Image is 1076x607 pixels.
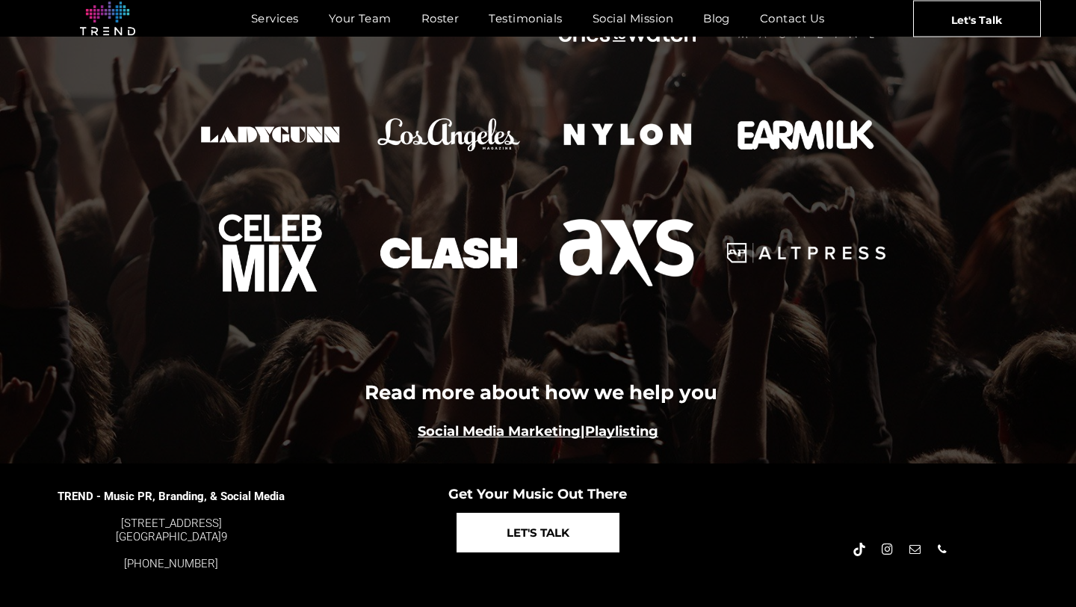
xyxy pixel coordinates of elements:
[807,434,1076,607] iframe: Chat Widget
[116,517,222,543] a: [STREET_ADDRESS][GEOGRAPHIC_DATA]
[361,77,537,192] a: LA Mag
[951,1,1002,38] span: Let's Talk
[182,77,358,192] a: Ladygunn
[58,490,285,503] span: TREND - Music PR, Branding, & Social Media
[585,423,658,440] a: Playlisting
[448,486,627,502] span: Get Your Music Out There
[745,7,840,29] a: Contact Us
[718,195,894,310] a: Alt Press
[539,77,715,192] a: Nylon
[182,195,358,310] a: press logo
[457,513,619,552] a: LET'S TALK
[57,517,285,543] div: 9
[418,423,581,440] a: Social Media Marketing
[359,380,717,404] b: Read more about how we help you
[314,7,406,29] a: Your Team
[418,423,658,440] b: |
[236,7,314,29] a: Services
[406,7,474,29] a: Roster
[688,7,745,29] a: Blog
[507,514,569,552] span: LET'S TALK
[474,7,577,29] a: Testimonials
[361,195,537,310] a: Clash
[718,77,894,192] a: Earmilk
[539,195,715,310] a: AXS
[116,517,222,543] font: [STREET_ADDRESS] [GEOGRAPHIC_DATA]
[124,557,218,570] a: [PHONE_NUMBER]
[80,1,135,36] img: logo
[578,7,688,29] a: Social Mission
